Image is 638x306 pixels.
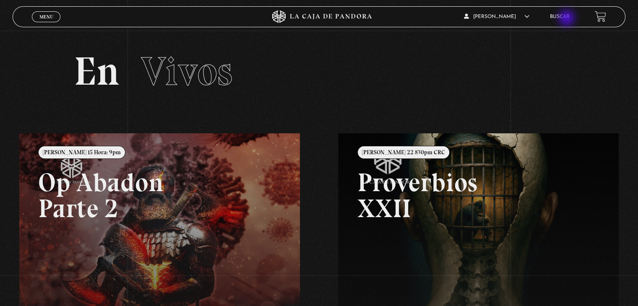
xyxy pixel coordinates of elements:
h2: En [74,52,564,91]
span: Cerrar [36,21,56,27]
a: View your shopping cart [595,11,606,22]
span: [PERSON_NAME] [464,14,529,19]
span: Menu [39,14,53,19]
a: Buscar [550,14,570,19]
span: Vivos [141,47,232,95]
